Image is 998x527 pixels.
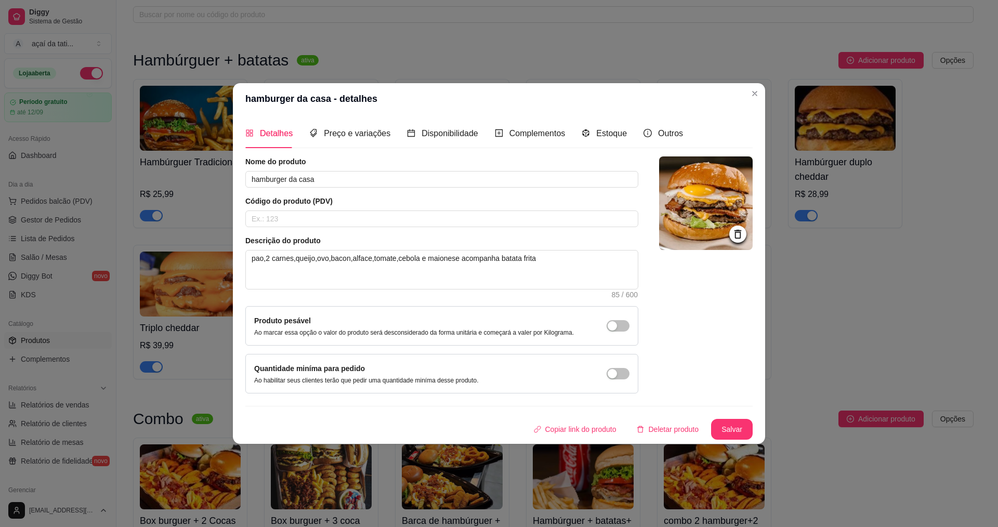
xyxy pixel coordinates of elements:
span: plus-square [495,129,503,137]
span: appstore [245,129,254,137]
span: tags [309,129,318,137]
label: Quantidade miníma para pedido [254,364,365,373]
span: info-circle [644,129,652,137]
article: Nome do produto [245,156,638,167]
span: Detalhes [260,129,293,138]
button: Copiar link do produto [526,419,625,440]
button: Salvar [711,419,753,440]
span: Outros [658,129,683,138]
input: Ex.: Hamburguer de costela [245,171,638,188]
p: Ao habilitar seus clientes terão que pedir uma quantidade miníma desse produto. [254,376,479,385]
img: logo da loja [659,156,753,250]
label: Produto pesável [254,317,311,325]
span: Complementos [509,129,566,138]
textarea: pao,2 carnes,queijo,ovo,bacon,alface,tomate,cebola e maionese acompanha batata frita [246,251,638,289]
article: Código do produto (PDV) [245,196,638,206]
span: calendar [407,129,415,137]
span: delete [637,426,644,433]
button: deleteDeletar produto [628,419,707,440]
p: Ao marcar essa opção o valor do produto será desconsiderado da forma unitária e começará a valer ... [254,328,574,337]
span: code-sandbox [582,129,590,137]
input: Ex.: 123 [245,210,638,227]
span: Estoque [596,129,627,138]
header: hamburger da casa - detalhes [233,83,765,114]
span: Preço e variações [324,129,390,138]
button: Close [746,85,763,102]
span: Disponibilidade [422,129,478,138]
article: Descrição do produto [245,235,638,246]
